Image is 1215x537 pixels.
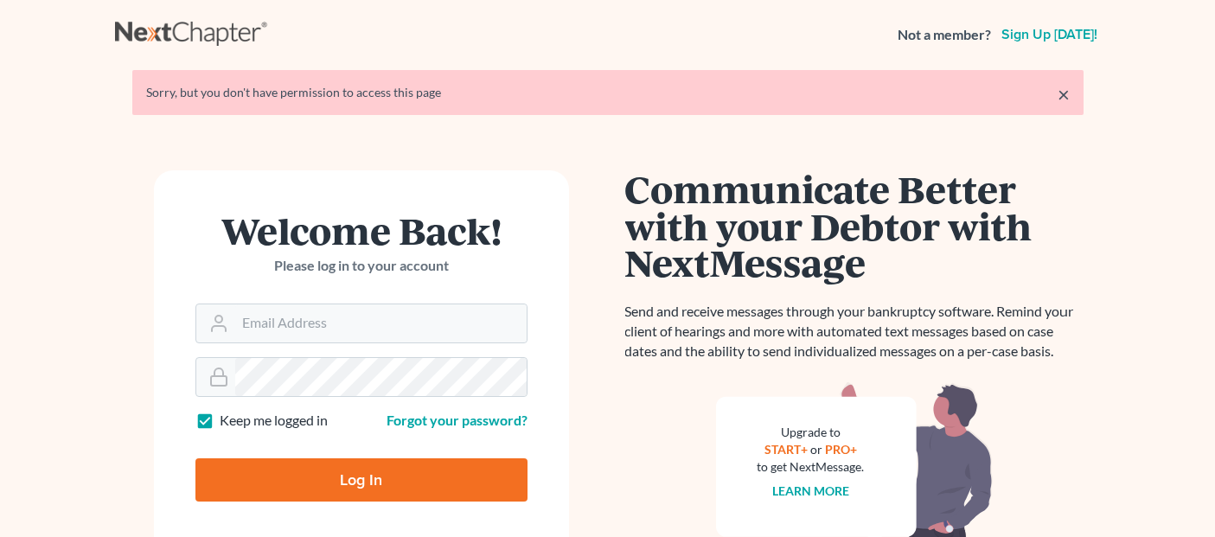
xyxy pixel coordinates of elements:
h1: Communicate Better with your Debtor with NextMessage [625,170,1084,281]
input: Email Address [235,304,527,342]
div: Upgrade to [758,424,865,441]
input: Log In [195,458,528,502]
h1: Welcome Back! [195,212,528,249]
strong: Not a member? [898,25,991,45]
a: Sign up [DATE]! [998,28,1101,42]
p: Send and receive messages through your bankruptcy software. Remind your client of hearings and mo... [625,302,1084,361]
p: Please log in to your account [195,256,528,276]
div: Sorry, but you don't have permission to access this page [146,84,1070,101]
span: or [810,442,822,457]
label: Keep me logged in [220,411,328,431]
div: to get NextMessage. [758,458,865,476]
a: Forgot your password? [387,412,528,428]
a: × [1058,84,1070,105]
a: Learn more [772,483,849,498]
a: START+ [764,442,808,457]
a: PRO+ [825,442,857,457]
